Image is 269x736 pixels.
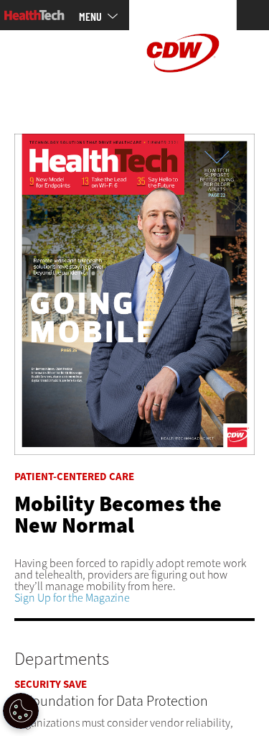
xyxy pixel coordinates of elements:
img: HT_Q221_Cover_web.jpg [14,134,255,455]
a: Sign Up for the Magazine [14,590,130,605]
div: Cookie Settings [3,693,39,729]
a: Patient-Centered Care [14,469,134,484]
button: Open Preferences [3,693,39,729]
a: CDW [129,95,237,110]
a: Mobility Becomes the New Normal [14,489,222,540]
div: User menu [233,120,255,134]
h3: Departments [14,618,255,668]
a: A Foundation for Data Protection [14,690,255,713]
a: mobile-menu [79,11,129,22]
a: Security Save [14,677,87,691]
a: Log in [233,121,255,132]
div: Having been forced to rapidly adopt remote work and telehealth, providers are figuring out how th... [14,464,255,592]
img: Home [4,10,65,20]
